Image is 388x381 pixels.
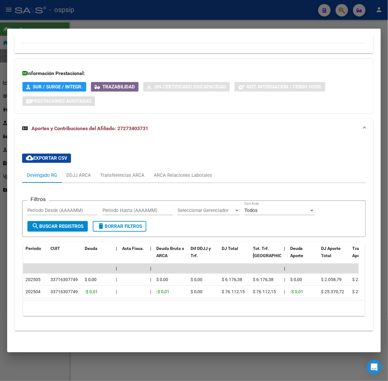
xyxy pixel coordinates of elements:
[154,172,212,179] div: ARCA Relaciones Laborales
[27,221,88,232] button: Buscar Registros
[191,289,202,294] span: $ 0,00
[97,223,142,229] span: Borrar Filtros
[350,242,381,269] datatable-header-cell: Transferido Aporte
[32,223,83,229] span: Buscar Registros
[353,289,376,294] span: $ 25.370,73
[353,277,373,282] span: $ 2.058,79
[367,360,382,375] div: Open Intercom Messenger
[156,246,184,258] span: Deuda Bruta x ARCA
[50,246,60,251] span: CUIT
[319,242,350,269] datatable-header-cell: DJ Aporte Total
[85,246,97,251] span: Deuda
[156,277,168,282] span: $ 0,00
[27,196,49,203] h3: Filtros
[253,277,273,282] span: $ 6.176,38
[15,139,373,331] div: Aportes y Contribuciones del Afiliado: 27273403731
[284,246,285,251] span: |
[48,242,82,269] datatable-header-cell: CUIT
[143,82,230,92] button: Sin Certificado Discapacidad
[284,266,285,271] span: |
[116,266,117,271] span: |
[50,276,78,283] div: 33716307749
[97,222,105,230] mat-icon: delete
[150,246,151,251] span: |
[253,246,295,258] span: Tot. Trf. [GEOGRAPHIC_DATA]
[85,277,97,282] span: $ 0,00
[22,153,71,163] button: Exportar CSV
[26,155,67,161] span: Exportar CSV
[122,246,144,251] span: Acta Fisca.
[219,242,250,269] datatable-header-cell: DJ Total
[91,82,139,92] button: Trazabilidad
[32,222,39,230] mat-icon: search
[290,246,304,258] span: Deuda Aporte
[102,84,135,90] span: Trazabilidad
[93,221,146,232] button: Borrar Filtros
[222,246,238,251] span: DJ Total
[26,154,33,162] mat-icon: cloud_download
[116,289,117,294] span: |
[66,172,91,179] div: DDJJ ARCA
[120,242,148,269] datatable-header-cell: Acta Fisca.
[113,242,120,269] datatable-header-cell: |
[26,289,40,294] span: 202504
[27,172,57,179] div: Devengado RG
[26,277,40,282] span: 202505
[288,242,319,269] datatable-header-cell: Deuda Aporte
[250,242,282,269] datatable-header-cell: Tot. Trf. Bruto
[290,277,302,282] span: $ 0,00
[22,82,86,92] button: SUR / SURGE / INTEGR.
[191,277,202,282] span: $ 0,00
[244,208,258,213] span: Todos
[282,242,288,269] datatable-header-cell: |
[188,242,219,269] datatable-header-cell: Dif DDJJ y Trf.
[154,242,188,269] datatable-header-cell: Deuda Bruta x ARCA
[222,289,245,294] span: $ 76.112,15
[321,246,341,258] span: DJ Aporte Total
[15,119,373,139] mat-expansion-panel-header: Aportes y Contribuciones del Afiliado: 27273403731
[191,246,211,258] span: Dif DDJJ y Trf.
[50,288,78,295] div: 33716307749
[154,84,226,90] span: Sin Certificado Discapacidad
[321,289,344,294] span: $ 25.370,72
[150,289,151,294] span: |
[85,289,98,294] span: -$ 0,01
[353,246,376,258] span: Transferido Aporte
[222,277,242,282] span: $ 6.176,38
[150,266,151,271] span: |
[150,277,151,282] span: |
[22,70,366,77] h3: Información Prestacional:
[33,84,83,90] span: SUR / SURGE / INTEGR.
[234,82,325,92] button: Not. Internacion / Censo Hosp.
[321,277,342,282] span: $ 2.058,79
[31,98,91,104] span: Prestaciones Auditadas
[82,242,113,269] datatable-header-cell: Deuda
[284,289,285,294] span: |
[26,246,41,251] span: Período
[290,289,303,294] span: -$ 0,01
[156,289,169,294] span: -$ 0,01
[31,125,148,131] span: Aportes y Contribuciones del Afiliado: 27273403731
[148,242,154,269] datatable-header-cell: |
[116,277,117,282] span: |
[253,289,276,294] span: $ 76.112,15
[116,246,117,251] span: |
[23,242,48,269] datatable-header-cell: Período
[100,172,144,179] div: Transferencias ARCA
[177,208,234,213] span: Seleccionar Gerenciador
[284,277,285,282] span: |
[247,84,322,90] span: Not. Internacion / Censo Hosp.
[22,96,95,106] button: Prestaciones Auditadas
